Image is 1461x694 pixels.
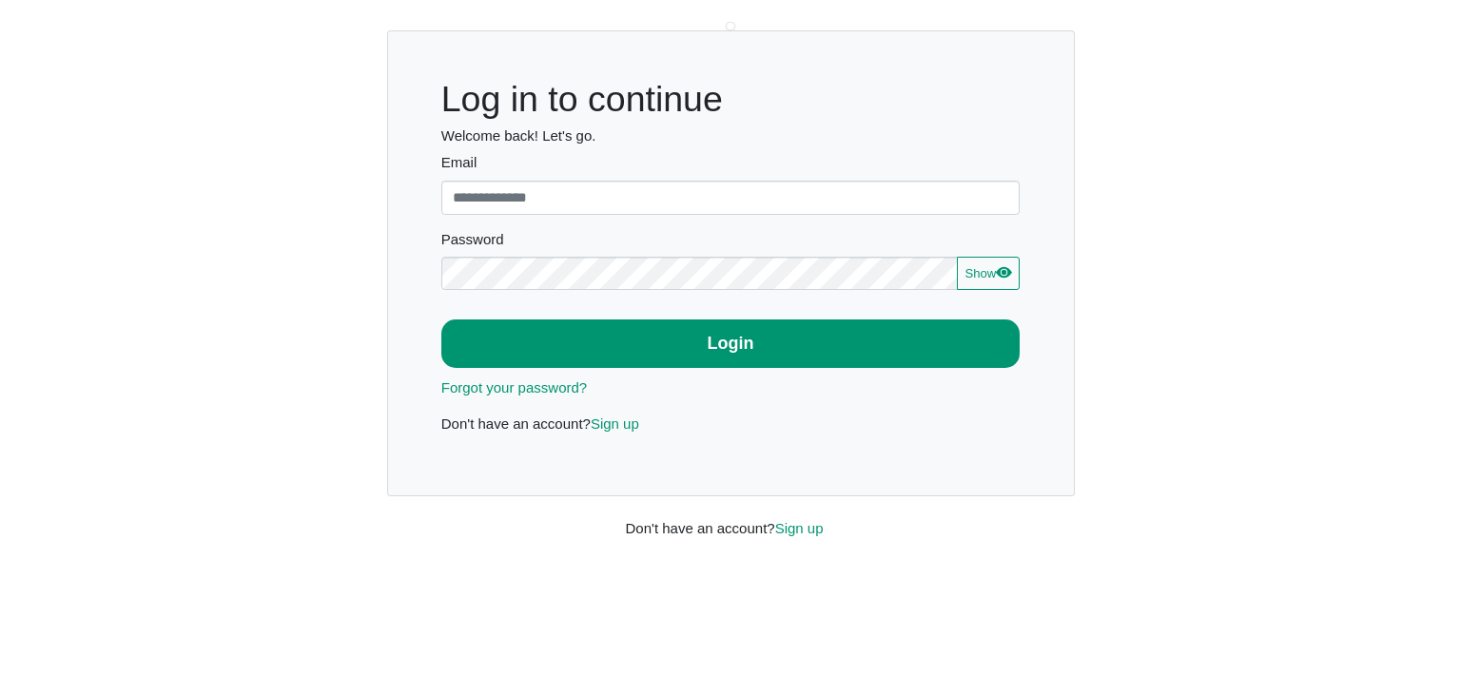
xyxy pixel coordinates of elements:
svg: eye fill [996,264,1011,280]
a: Sign up [591,415,639,432]
p: Don't have an account? [441,414,1021,435]
h6: Welcome back! Let's go. [441,127,1021,145]
button: Showeye fill [957,257,1020,291]
h1: Log in to continue [441,78,1021,121]
label: Email [441,152,1021,174]
button: Login [441,319,1021,368]
img: svg+xml;charset=UTF-8,%3Csvg%20width%3D%221%22%20height%3D%221%22%20xmlns%3D%22http%3A%2F%2Fwww.w... [726,22,735,31]
b: Login [708,334,754,353]
div: Don't have an account? [612,496,850,539]
legend: Password [441,229,1021,257]
a: Forgot your password? [441,379,587,395]
a: Sign up [775,520,824,536]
